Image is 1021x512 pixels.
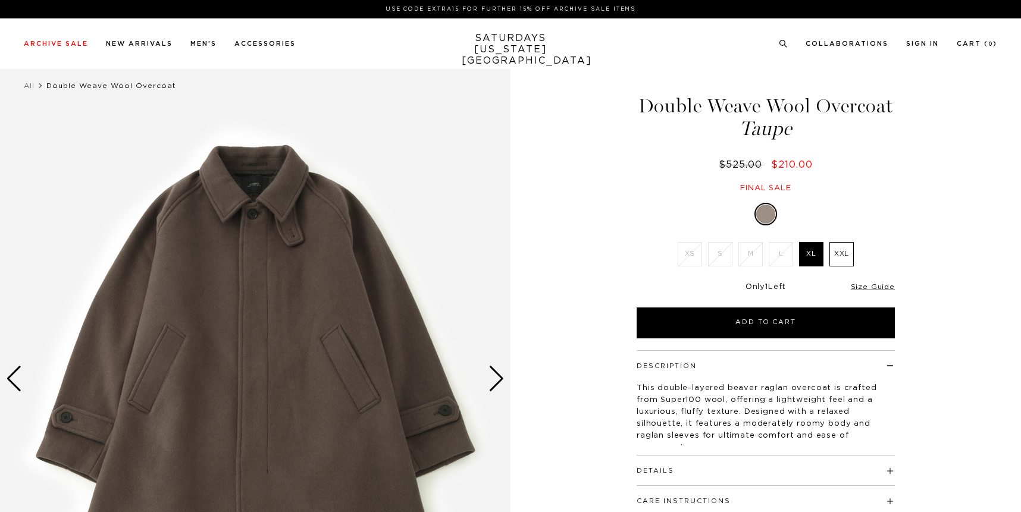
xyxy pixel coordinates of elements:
[637,307,895,338] button: Add to Cart
[462,33,560,67] a: SATURDAYS[US_STATE][GEOGRAPHIC_DATA]
[24,82,35,89] a: All
[829,242,854,266] label: XXL
[806,40,888,47] a: Collaborations
[957,40,997,47] a: Cart (0)
[637,363,697,369] button: Description
[637,382,895,454] p: This double-layered beaver raglan overcoat is crafted from Super100 wool, offering a lightweight ...
[234,40,296,47] a: Accessories
[635,96,897,139] h1: Double Weave Wool Overcoat
[799,242,823,266] label: XL
[635,119,897,139] span: Taupe
[906,40,939,47] a: Sign In
[106,40,173,47] a: New Arrivals
[988,42,993,47] small: 0
[190,40,217,47] a: Men's
[46,82,176,89] span: Double Weave Wool Overcoat
[488,366,505,392] div: Next slide
[6,366,22,392] div: Previous slide
[851,283,895,290] a: Size Guide
[771,160,813,169] span: $210.00
[719,160,767,169] del: $525.00
[635,183,897,193] div: Final sale
[637,498,731,504] button: Care Instructions
[637,282,895,293] div: Only Left
[24,40,88,47] a: Archive Sale
[29,5,992,14] p: Use Code EXTRA15 for Further 15% Off Archive Sale Items
[765,283,768,291] span: 1
[637,467,674,474] button: Details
